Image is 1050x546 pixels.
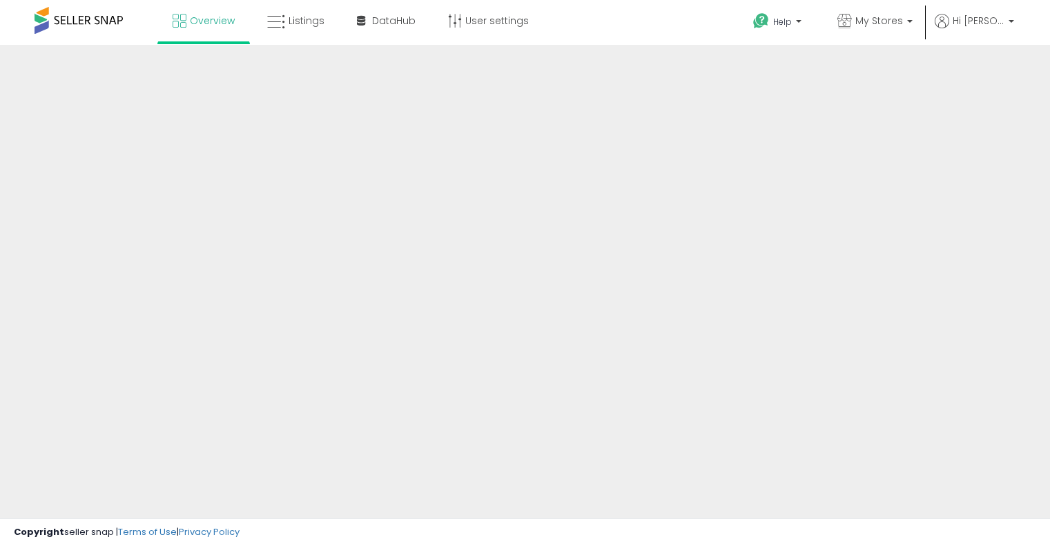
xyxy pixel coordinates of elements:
[190,14,235,28] span: Overview
[14,525,64,538] strong: Copyright
[289,14,324,28] span: Listings
[179,525,240,538] a: Privacy Policy
[118,525,177,538] a: Terms of Use
[935,14,1014,45] a: Hi [PERSON_NAME]
[855,14,903,28] span: My Stores
[752,12,770,30] i: Get Help
[742,2,815,45] a: Help
[953,14,1004,28] span: Hi [PERSON_NAME]
[14,526,240,539] div: seller snap | |
[372,14,416,28] span: DataHub
[773,16,792,28] span: Help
